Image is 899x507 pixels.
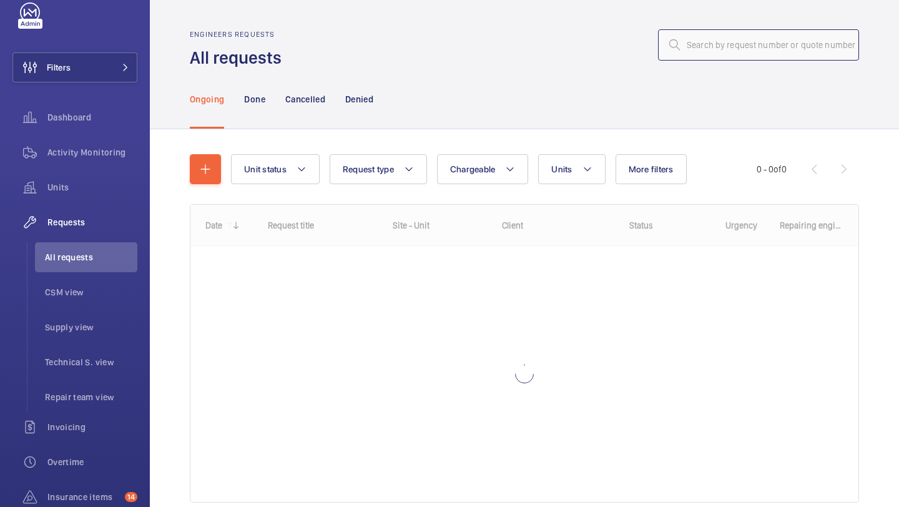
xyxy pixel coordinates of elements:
span: Requests [47,216,137,229]
span: Filters [47,61,71,74]
button: Chargeable [437,154,529,184]
span: Overtime [47,456,137,468]
input: Search by request number or quote number [658,29,859,61]
span: Repair team view [45,391,137,403]
p: Cancelled [285,93,325,106]
span: CSM view [45,286,137,298]
span: More filters [629,164,674,174]
button: Filters [12,52,137,82]
button: Units [538,154,605,184]
span: 14 [125,492,137,502]
span: Insurance items [47,491,120,503]
button: Unit status [231,154,320,184]
span: Technical S. view [45,356,137,368]
span: All requests [45,251,137,263]
span: Invoicing [47,421,137,433]
span: Units [47,181,137,194]
span: Supply view [45,321,137,333]
span: Units [551,164,572,174]
button: More filters [616,154,687,184]
span: of [774,164,782,174]
h2: Engineers requests [190,30,289,39]
span: Request type [343,164,394,174]
p: Ongoing [190,93,224,106]
span: Unit status [244,164,287,174]
h1: All requests [190,46,289,69]
span: Dashboard [47,111,137,124]
p: Denied [345,93,373,106]
span: Activity Monitoring [47,146,137,159]
span: 0 - 0 0 [757,165,787,174]
p: Done [244,93,265,106]
button: Request type [330,154,427,184]
span: Chargeable [450,164,496,174]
